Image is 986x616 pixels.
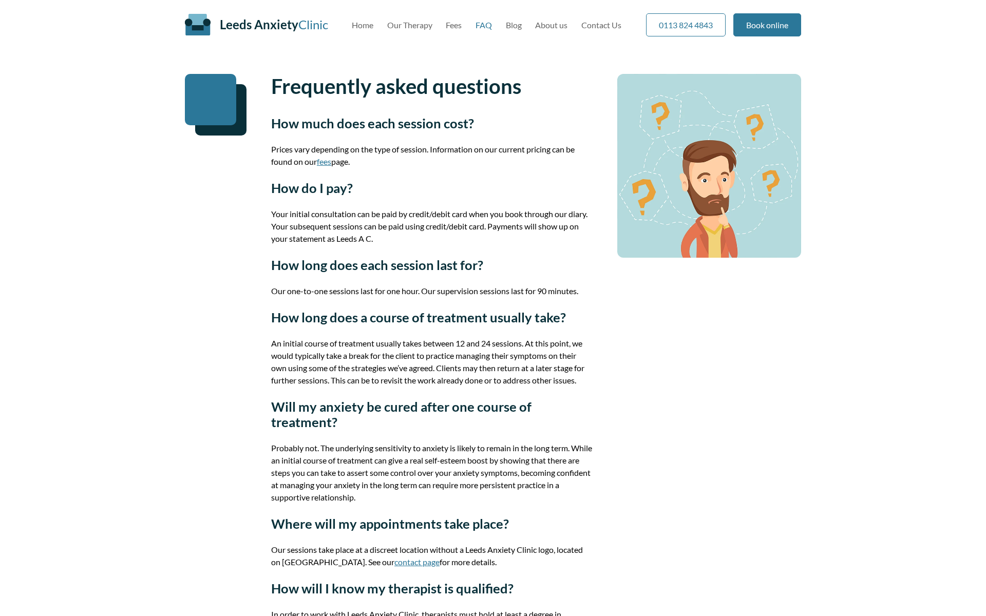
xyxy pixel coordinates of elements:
a: Our Therapy [387,20,432,30]
h1: Frequently asked questions [271,74,593,99]
a: Fees [446,20,462,30]
a: contact page [394,557,440,567]
a: Home [352,20,373,30]
p: Prices vary depending on the type of session. Information on our current pricing can be found on ... [271,143,593,168]
h2: How long does a course of treatment usually take? [271,310,593,325]
a: Leeds AnxietyClinic [220,17,328,32]
h2: How long does each session last for? [271,257,593,273]
a: 0113 824 4843 [646,13,726,36]
a: fees [317,157,331,166]
h2: Will my anxiety be cured after one course of treatment? [271,399,593,430]
a: FAQ [476,20,492,30]
a: Book online [733,13,801,36]
a: Blog [506,20,522,30]
span: Leeds Anxiety [220,17,298,32]
a: About us [535,20,567,30]
a: Contact Us [581,20,621,30]
h2: How much does each session cost? [271,115,593,131]
p: Probably not. The underlying sensitivity to anxiety is likely to remain in the long term. While a... [271,442,593,504]
h2: How do I pay? [271,180,593,196]
img: Pondering man surrounded by question marks [617,74,801,258]
p: Your initial consultation can be paid by credit/debit card when you book through our diary. Your ... [271,208,593,245]
p: Our sessions take place at a discreet location without a Leeds Anxiety Clinic logo, located on [G... [271,544,593,568]
h2: Where will my appointments take place? [271,516,593,531]
h2: How will I know my therapist is qualified? [271,581,593,596]
p: Our one-to-one sessions last for one hour. Our supervision sessions last for 90 minutes. [271,285,593,297]
p: An initial course of treatment usually takes between 12 and 24 sessions. At this point, we would ... [271,337,593,387]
